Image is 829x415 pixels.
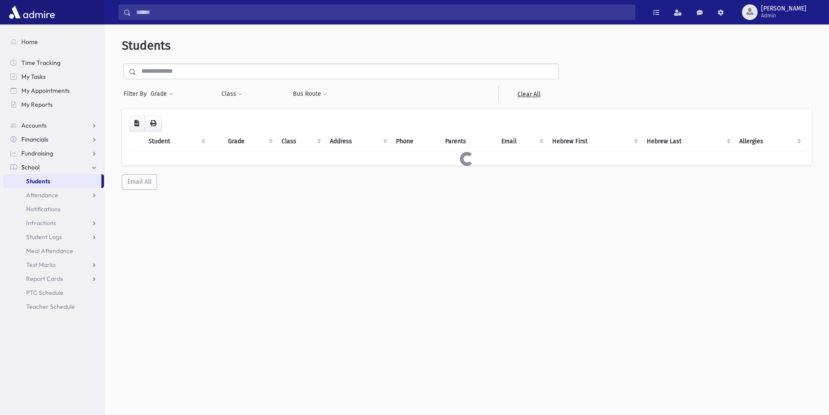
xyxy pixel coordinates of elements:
th: Hebrew Last [641,132,735,152]
span: Home [21,38,38,46]
button: Print [144,116,162,132]
span: Financials [21,135,48,143]
img: AdmirePro [7,3,57,21]
input: Search [131,4,635,20]
a: Report Cards [3,272,104,286]
span: My Tasks [21,73,46,81]
a: Time Tracking [3,56,104,70]
a: Meal Attendance [3,244,104,258]
button: Class [221,86,243,102]
a: Students [3,174,101,188]
th: Class [276,132,325,152]
button: Email All [122,174,157,190]
span: Student Logs [26,233,62,241]
th: Parents [440,132,496,152]
th: Email [496,132,547,152]
span: Accounts [21,121,47,129]
span: Infractions [26,219,56,227]
a: Test Marks [3,258,104,272]
a: My Appointments [3,84,104,98]
span: My Appointments [21,87,70,94]
span: Time Tracking [21,59,60,67]
a: Clear All [498,86,559,102]
a: Accounts [3,118,104,132]
a: My Reports [3,98,104,111]
button: CSV [129,116,145,132]
a: Attendance [3,188,104,202]
span: Test Marks [26,261,56,269]
span: Attendance [26,191,58,199]
a: Home [3,35,104,49]
span: Students [26,177,50,185]
span: [PERSON_NAME] [761,5,806,12]
span: PTC Schedule [26,289,64,297]
th: Hebrew First [547,132,641,152]
span: Report Cards [26,275,63,283]
span: Admin [761,12,806,19]
span: Notifications [26,205,60,213]
th: Address [325,132,391,152]
span: My Reports [21,101,53,108]
a: Infractions [3,216,104,230]
a: My Tasks [3,70,104,84]
a: Financials [3,132,104,146]
a: Student Logs [3,230,104,244]
button: Grade [150,86,174,102]
a: Fundraising [3,146,104,160]
a: Teacher Schedule [3,300,104,314]
span: School [21,163,40,171]
a: PTC Schedule [3,286,104,300]
th: Student [143,132,209,152]
th: Allergies [734,132,805,152]
span: Students [122,38,171,53]
span: Teacher Schedule [26,303,75,310]
a: School [3,160,104,174]
button: Bus Route [292,86,328,102]
span: Meal Attendance [26,247,73,255]
th: Grade [223,132,276,152]
th: Phone [391,132,440,152]
span: Filter By [124,89,150,98]
a: Notifications [3,202,104,216]
span: Fundraising [21,149,53,157]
